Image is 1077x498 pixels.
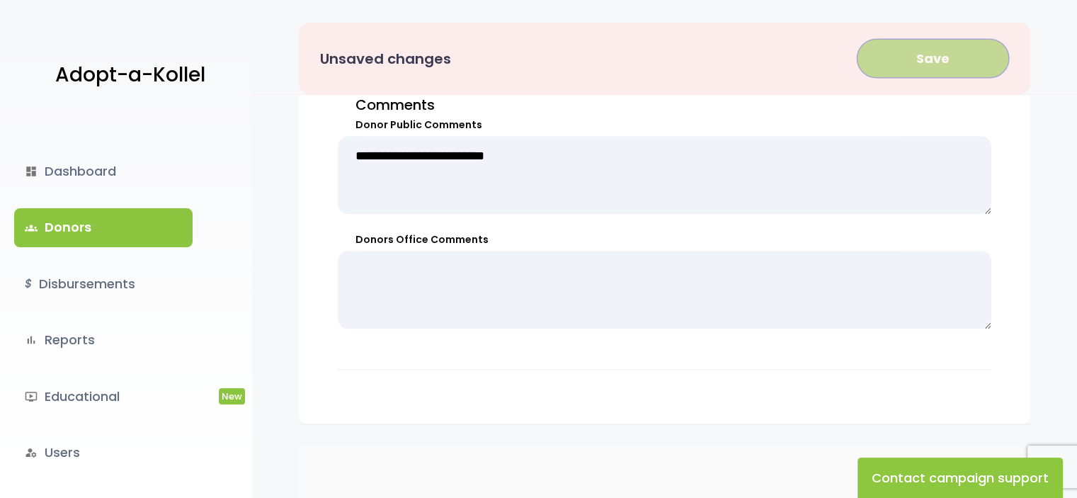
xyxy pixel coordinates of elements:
[14,434,193,472] a: manage_accountsUsers
[14,378,193,416] a: ondemand_videoEducationalNew
[857,458,1063,498] button: Contact campaign support
[14,208,193,247] a: groupsDonors
[48,41,205,110] a: Adopt-a-Kollel
[55,57,205,93] p: Adopt-a-Kollel
[25,222,38,234] span: groups
[14,321,193,359] a: bar_chartReports
[857,39,1009,78] button: Save
[25,446,38,459] i: manage_accounts
[219,388,245,404] span: New
[338,232,991,247] label: Donors Office Comments
[25,334,38,346] i: bar_chart
[25,390,38,403] i: ondemand_video
[25,274,32,295] i: $
[14,152,193,191] a: dashboardDashboard
[338,118,991,132] label: Donor Public Comments
[320,46,451,72] p: Unsaved changes
[14,265,193,303] a: $Disbursements
[338,92,991,118] p: Comments
[25,165,38,178] i: dashboard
